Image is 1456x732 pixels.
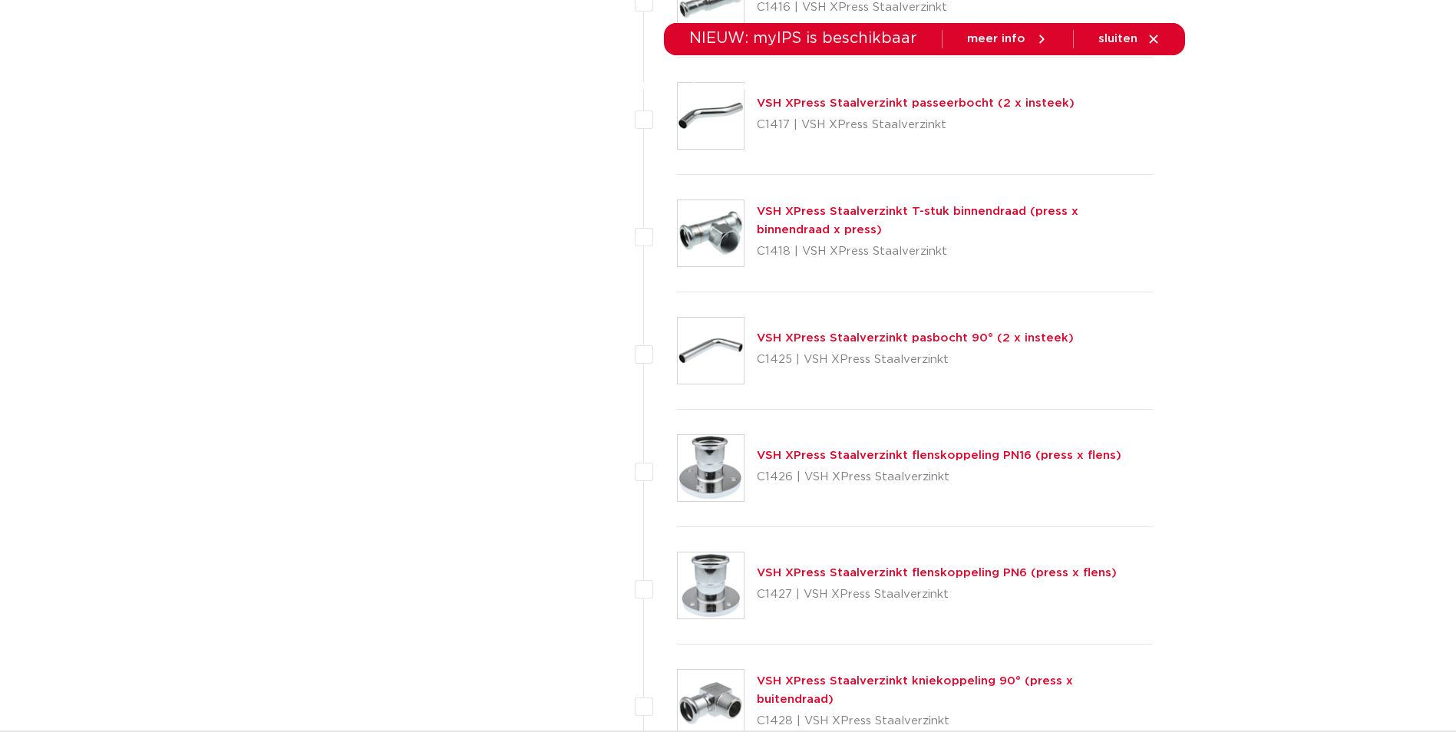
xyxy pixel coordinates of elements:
[1108,55,1124,117] div: my IPS
[678,435,744,501] img: Thumbnail for VSH XPress Staalverzinkt flenskoppeling PN16 (press x flens)
[757,206,1078,236] a: VSH XPress Staalverzinkt T-stuk binnendraad (press x binnendraad x press)
[1098,33,1137,45] span: sluiten
[967,32,1048,46] a: meer info
[979,55,1032,117] a: over ons
[757,332,1074,344] a: VSH XPress Staalverzinkt pasbocht 90° (2 x insteek)
[757,239,1154,264] p: C1418 | VSH XPress Staalverzinkt
[757,450,1121,461] a: VSH XPress Staalverzinkt flenskoppeling PN16 (press x flens)
[519,55,1032,117] nav: Menu
[757,675,1073,705] a: VSH XPress Staalverzinkt kniekoppeling 90° (press x buitendraad)
[757,113,1075,137] p: C1417 | VSH XPress Staalverzinkt
[692,55,772,117] a: toepassingen
[678,200,744,266] img: Thumbnail for VSH XPress Staalverzinkt T-stuk binnendraad (press x binnendraad x press)
[1098,32,1161,46] a: sluiten
[757,582,1117,607] p: C1427 | VSH XPress Staalverzinkt
[757,567,1117,579] a: VSH XPress Staalverzinkt flenskoppeling PN6 (press x flens)
[678,552,744,618] img: Thumbnail for VSH XPress Staalverzinkt flenskoppeling PN6 (press x flens)
[612,55,661,117] a: markten
[757,465,1121,490] p: C1426 | VSH XPress Staalverzinkt
[678,318,744,384] img: Thumbnail for VSH XPress Staalverzinkt pasbocht 90° (2 x insteek)
[967,33,1025,45] span: meer info
[757,348,1074,372] p: C1425 | VSH XPress Staalverzinkt
[519,55,581,117] a: producten
[689,31,917,46] span: NIEUW: myIPS is beschikbaar
[803,55,868,117] a: downloads
[899,55,948,117] a: services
